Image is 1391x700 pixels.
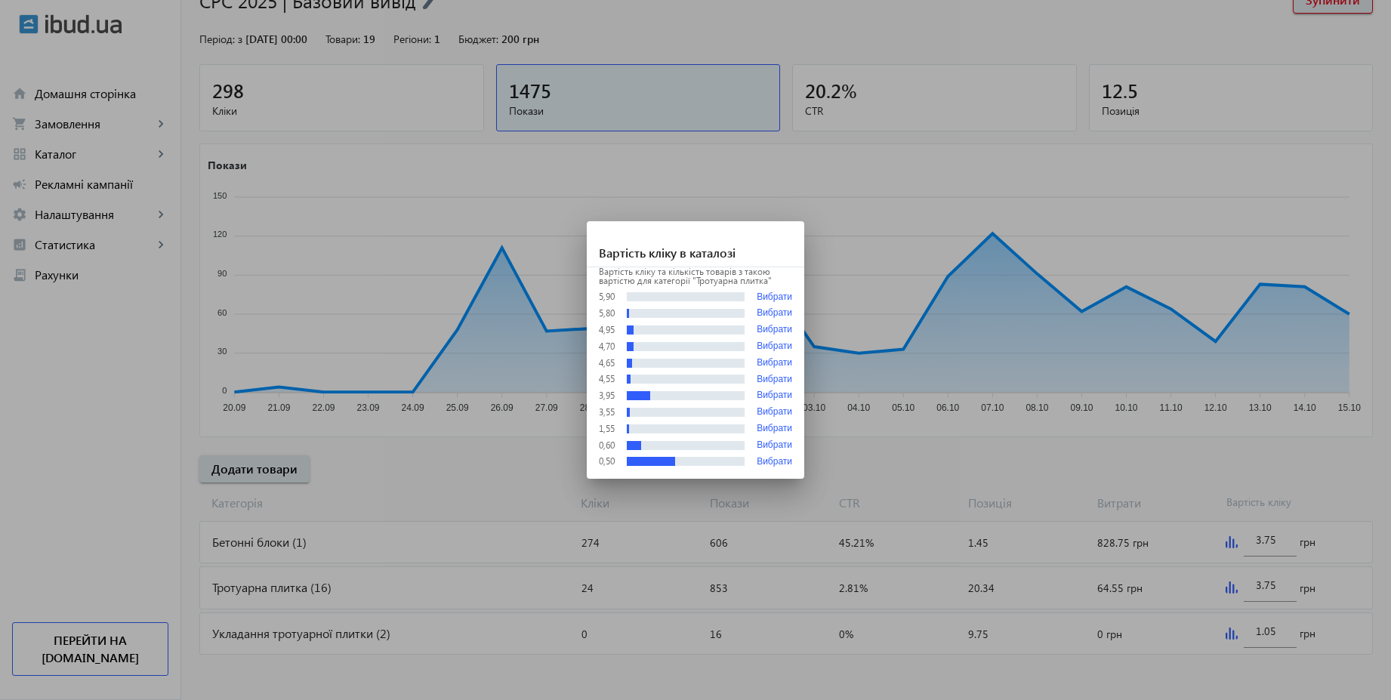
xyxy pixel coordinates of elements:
div: 4,55 [599,375,615,384]
div: 3,95 [599,391,615,400]
button: Вибрати [757,325,792,335]
button: Вибрати [757,390,792,401]
h1: Вартість кліку в каталозі [587,221,804,267]
p: Вартість кліку та кількість товарів з такою вартістю для категорії "Тротуарна плитка" [599,267,792,285]
div: 0,60 [599,441,615,450]
div: 4,95 [599,325,615,335]
button: Вибрати [757,407,792,418]
button: Вибрати [757,308,792,319]
button: Вибрати [757,375,792,385]
button: Вибрати [757,424,792,434]
button: Вибрати [757,457,792,467]
button: Вибрати [757,440,792,451]
div: 4,70 [599,342,615,351]
div: 0,50 [599,457,615,466]
div: 1,55 [599,424,615,433]
button: Вибрати [757,291,792,303]
div: 5,90 [599,292,615,301]
button: Вибрати [757,358,792,369]
div: 4,65 [599,359,615,368]
div: 3,55 [599,408,615,417]
div: 5,80 [599,309,615,318]
button: Вибрати [757,341,792,352]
